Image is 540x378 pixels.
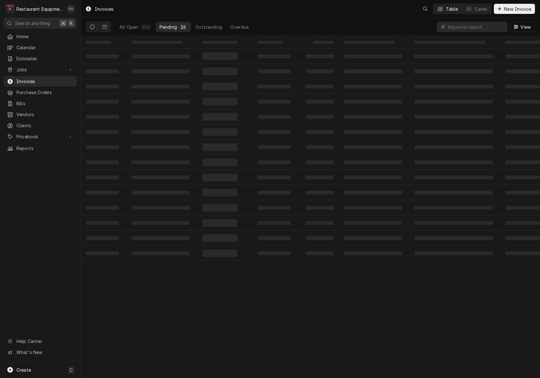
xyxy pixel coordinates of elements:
[131,115,190,119] span: ‌
[306,69,334,73] span: ‌
[415,160,493,164] span: ‌
[475,6,487,12] div: Cards
[86,236,119,240] span: ‌
[160,24,177,30] div: Pending
[142,24,150,30] div: 456
[181,24,186,30] div: 26
[258,115,291,119] span: ‌
[4,143,77,153] a: Reports
[86,251,119,255] span: ‌
[4,336,77,346] a: Go to Help Center
[344,85,402,88] span: ‌
[131,54,190,58] span: ‌
[306,130,334,134] span: ‌
[202,83,238,90] span: ‌
[344,54,402,58] span: ‌
[313,41,334,44] span: ‌
[306,54,334,58] span: ‌
[16,122,74,129] span: Clients
[16,55,74,62] span: Estimates
[306,221,334,225] span: ‌
[344,100,402,104] span: ‌
[119,24,138,30] div: All Open
[16,111,74,118] span: Vendors
[202,128,238,136] span: ‌
[306,115,334,119] span: ‌
[344,206,402,210] span: ‌
[16,338,73,345] span: Help Center
[415,145,493,149] span: ‌
[86,191,119,195] span: ‌
[131,191,190,195] span: ‌
[258,191,291,195] span: ‌
[306,191,334,195] span: ‌
[6,4,15,13] div: Restaurant Equipment Diagnostics's Avatar
[131,221,190,225] span: ‌
[344,115,402,119] span: ‌
[86,206,119,210] span: ‌
[16,44,74,51] span: Calendar
[4,120,77,131] a: Clients
[131,176,190,179] span: ‌
[4,109,77,120] a: Vendors
[16,349,73,356] span: What's New
[306,176,334,179] span: ‌
[306,236,334,240] span: ‌
[415,115,493,119] span: ‌
[66,4,75,13] div: Derek Stewart's Avatar
[258,251,291,255] span: ‌
[494,4,535,14] button: New Invoice
[258,85,291,88] span: ‌
[4,53,77,64] a: Estimates
[4,347,77,357] a: Go to What's New
[202,52,238,60] span: ‌
[202,143,238,151] span: ‌
[86,176,119,179] span: ‌
[306,85,334,88] span: ‌
[258,176,291,179] span: ‌
[344,160,402,164] span: ‌
[202,189,238,196] span: ‌
[306,206,334,210] span: ‌
[86,100,119,104] span: ‌
[16,133,64,140] span: Pricebook
[16,66,64,73] span: Jobs
[202,219,238,227] span: ‌
[4,64,77,75] a: Go to Jobs
[420,4,430,14] button: Open search
[131,85,190,88] span: ‌
[415,130,493,134] span: ‌
[258,160,291,164] span: ‌
[4,131,77,142] a: Go to Pricebook
[15,20,50,27] span: Search anything
[344,251,402,255] span: ‌
[4,42,77,53] a: Calendar
[258,236,291,240] span: ‌
[4,76,77,87] a: Invoices
[415,236,493,240] span: ‌
[344,176,402,179] span: ‌
[344,130,402,134] span: ‌
[344,236,402,240] span: ‌
[86,160,119,164] span: ‌
[16,145,74,152] span: Reports
[258,206,291,210] span: ‌
[258,221,291,225] span: ‌
[81,36,540,378] table: Pending Invoices List Loading
[86,85,119,88] span: ‌
[131,69,190,73] span: ‌
[258,100,291,104] span: ‌
[258,145,291,149] span: ‌
[131,236,190,240] span: ‌
[16,78,74,85] span: Invoices
[16,33,74,40] span: Home
[415,221,493,225] span: ‌
[510,22,535,32] button: View
[519,24,532,30] span: View
[86,54,119,58] span: ‌
[131,130,190,134] span: ‌
[86,130,119,134] span: ‌
[258,69,291,73] span: ‌
[415,191,493,195] span: ‌
[415,176,493,179] span: ‌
